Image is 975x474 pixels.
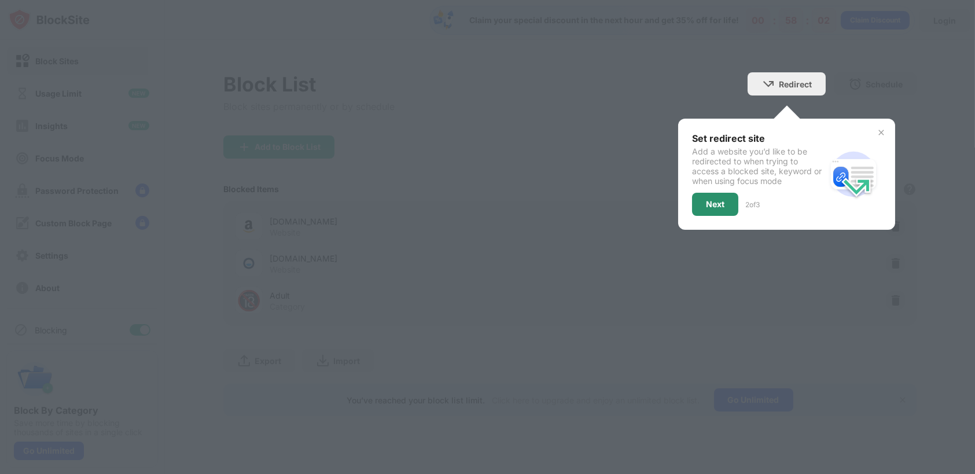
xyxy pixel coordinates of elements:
div: Add a website you’d like to be redirected to when trying to access a blocked site, keyword or whe... [692,146,826,186]
div: Set redirect site [692,133,826,144]
img: x-button.svg [877,128,886,137]
div: Next [706,200,724,209]
div: 2 of 3 [745,200,760,209]
div: Redirect [779,79,812,89]
img: redirect.svg [826,146,881,202]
